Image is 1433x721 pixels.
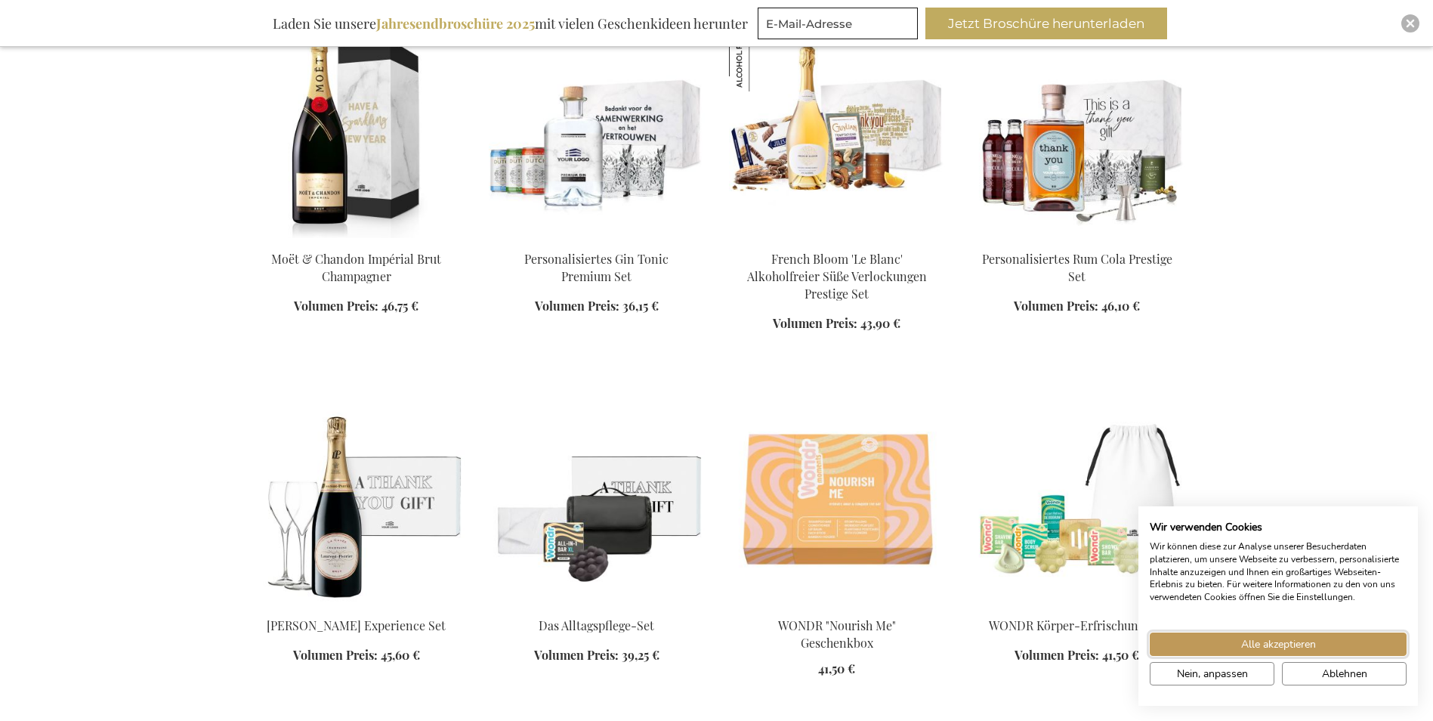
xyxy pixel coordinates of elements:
[376,14,535,32] b: Jahresendbroschüre 2025
[294,298,378,314] span: Volumen Preis:
[1014,298,1140,315] a: Volumen Preis: 46,10 €
[534,647,619,663] span: Volumen Preis:
[489,393,705,605] img: The Everyday Care Kit
[969,393,1185,605] img: WONDR Körper-Erfrischungsset
[969,26,1185,238] img: Personalised Rum Cola Prestige Set
[1150,662,1274,685] button: cookie Einstellungen anpassen
[860,315,900,331] span: 43,90 €
[1177,666,1248,682] span: Nein, anpassen
[729,232,945,246] a: French Bloom 'Le Blanc' non-alcoholic Sparkling Sweet Temptations Prestige Set French Bloom 'Le B...
[1322,666,1367,682] span: Ablehnen
[758,8,922,44] form: marketing offers and promotions
[1101,298,1140,314] span: 46,10 €
[622,647,659,663] span: 39,25 €
[489,232,705,246] a: GEPERSONALISEERDE GIN TONIC COCKTAIL SET
[535,298,619,314] span: Volumen Preis:
[266,8,755,39] div: Laden Sie unsere mit vielen Geschenkideen herunter
[1014,298,1098,314] span: Volumen Preis:
[729,26,945,238] img: French Bloom 'Le Blanc' non-alcoholic Sparkling Sweet Temptations Prestige Set
[778,617,896,651] a: WONDR "Nourish Me" Geschenkbox
[271,251,441,284] a: Moët & Chandon Impérial Brut Champagner
[1406,19,1415,28] img: Close
[982,251,1172,284] a: Personalisiertes Rum Cola Prestige Set
[249,599,465,613] a: Laurent Perrier Experience Set
[1401,14,1419,32] div: Close
[1150,540,1407,604] p: Wir können diese zur Analyse unserer Besucherdaten platzieren, um unsere Webseite zu verbessern, ...
[381,298,418,314] span: 46,75 €
[294,298,418,315] a: Volumen Preis: 46,75 €
[489,599,705,613] a: The Everyday Care Kit
[969,232,1185,246] a: Personalised Rum Cola Prestige Set
[524,251,669,284] a: Personalisiertes Gin Tonic Premium Set
[818,661,855,676] span: 41,50 €
[293,647,420,664] a: Volumen Preis: 45,60 €
[773,315,900,333] a: Volumen Preis: 43,90 €
[249,232,465,246] a: Moët & Chandon gift tube
[267,617,446,633] a: [PERSON_NAME] Experience Set
[1282,662,1407,685] button: Alle verweigern cookies
[622,298,659,314] span: 36,15 €
[1150,633,1407,656] button: Akzeptieren Sie alle cookies
[1241,636,1316,652] span: Alle akzeptieren
[773,315,857,331] span: Volumen Preis:
[293,647,378,663] span: Volumen Preis:
[489,26,705,238] img: GEPERSONALISEERDE GIN TONIC COCKTAIL SET
[534,647,659,664] a: Volumen Preis: 39,25 €
[249,26,465,238] img: Moët & Chandon gift tube
[535,298,659,315] a: Volumen Preis: 36,15 €
[381,647,420,663] span: 45,60 €
[747,251,927,302] a: French Bloom 'Le Blanc' Alkoholfreier Süße Verlockungen Prestige Set
[729,393,945,605] img: WONDR Nourish Me Gift Box
[539,617,654,633] a: Das Alltagspflege-Set
[925,8,1167,39] button: Jetzt Broschüre herunterladen
[758,8,918,39] input: E-Mail-Adresse
[1150,521,1407,534] h2: Wir verwenden Cookies
[729,599,945,613] a: WONDR Nourish Me Gift Box
[249,393,465,605] img: Laurent Perrier Experience Set
[729,26,794,91] img: French Bloom 'Le Blanc' Alkoholfreier Süße Verlockungen Prestige Set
